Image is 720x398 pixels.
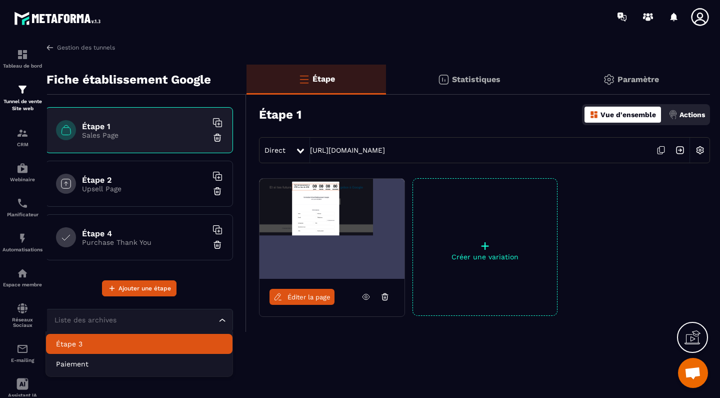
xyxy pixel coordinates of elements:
p: Tableau de bord [2,63,42,69]
p: Créer une variation [413,253,557,261]
p: CRM [2,142,42,147]
span: Éditer la page [287,293,330,301]
a: formationformationTableau de bord [2,41,42,76]
img: formation [16,49,28,61]
p: Assistant IA [2,392,42,398]
a: social-networksocial-networkRéseaux Sociaux [2,295,42,335]
img: trash [212,133,222,143]
p: Upsell Page [82,185,207,193]
img: social-network [16,302,28,314]
a: formationformationCRM [2,120,42,155]
input: Search for option [52,315,216,326]
h6: Étape 2 [82,175,207,185]
img: email [16,343,28,355]
img: formation [16,84,28,96]
img: automations [16,232,28,244]
div: Search for option [45,309,233,332]
button: Ajouter une étape [102,280,176,296]
h6: Étape 4 [82,229,207,238]
img: scheduler [16,197,28,209]
p: Paiement [56,359,222,369]
p: Paramètre [617,75,659,84]
img: automations [16,267,28,279]
img: setting-w.858f3a88.svg [690,141,709,160]
img: trash [212,240,222,250]
a: [URL][DOMAIN_NAME] [310,146,385,154]
img: setting-gr.5f69749f.svg [603,74,615,86]
img: stats.20deebd0.svg [437,74,449,86]
a: Gestion des tunnels [45,43,115,52]
img: arrow [45,43,54,52]
img: trash [212,186,222,196]
p: Étape [312,74,335,84]
p: Réseaux Sociaux [2,317,42,328]
img: formation [16,127,28,139]
a: Éditer la page [269,289,334,305]
p: Espace membre [2,282,42,287]
span: Ajouter une étape [118,283,171,293]
img: automations [16,162,28,174]
img: logo [14,9,104,28]
img: bars-o.4a397970.svg [298,73,310,85]
a: formationformationTunnel de vente Site web [2,76,42,120]
p: Fiche établissement Google [46,70,211,90]
p: Sales Page [82,131,207,139]
img: dashboard-orange.40269519.svg [589,110,598,119]
span: Direct [264,146,285,154]
a: schedulerschedulerPlanificateur [2,190,42,225]
a: automationsautomationsWebinaire [2,155,42,190]
a: automationsautomationsEspace membre [2,260,42,295]
a: emailemailE-mailing [2,335,42,370]
div: Ouvrir le chat [678,358,708,388]
p: Tunnel de vente Site web [2,98,42,112]
img: actions.d6e523a2.png [668,110,677,119]
p: Vue d'ensemble [600,111,656,119]
p: Statistiques [452,75,500,84]
img: image [259,179,404,279]
h6: Étape 1 [82,122,207,131]
p: + [413,239,557,253]
p: Purchase Thank You [82,238,207,246]
p: E-mailing [2,357,42,363]
p: Automatisations [2,247,42,252]
p: Étape 3 [56,339,222,349]
p: Planificateur [2,212,42,217]
p: Actions [679,111,705,119]
h3: Étape 1 [259,108,301,122]
p: Webinaire [2,177,42,182]
a: automationsautomationsAutomatisations [2,225,42,260]
img: arrow-next.bcc2205e.svg [670,141,689,160]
